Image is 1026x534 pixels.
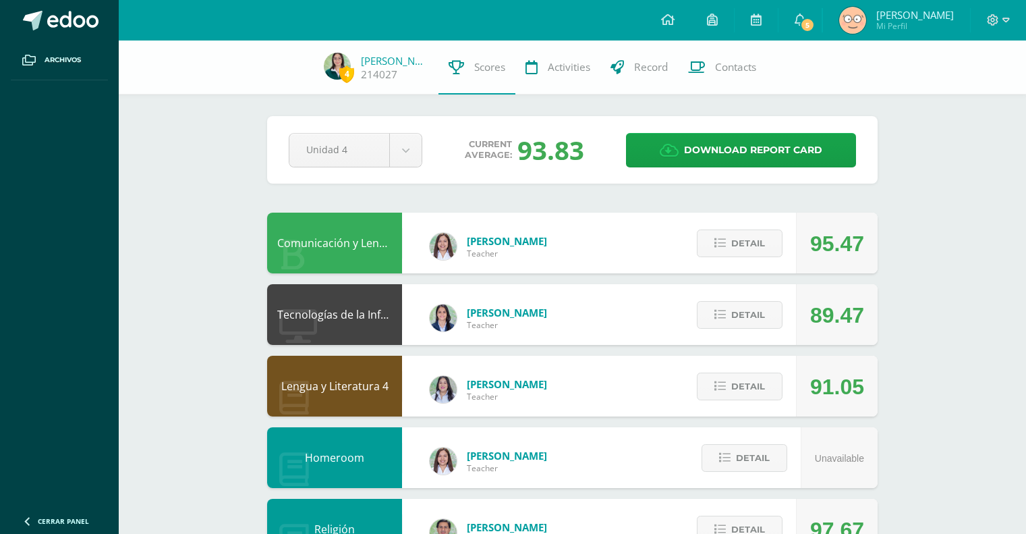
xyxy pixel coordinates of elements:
div: 95.47 [810,213,864,274]
span: Unavailable [815,453,864,464]
button: Detail [702,444,787,472]
div: 89.47 [810,285,864,346]
div: 93.83 [517,132,584,167]
span: [PERSON_NAME] [467,306,547,319]
button: Detail [697,230,782,257]
span: [PERSON_NAME] [876,8,954,22]
span: [PERSON_NAME] [467,234,547,248]
img: df6a3bad71d85cf97c4a6d1acf904499.png [430,376,457,403]
span: [PERSON_NAME] [467,520,547,534]
span: Detail [731,302,765,327]
button: Detail [697,373,782,400]
span: [PERSON_NAME] [467,377,547,391]
a: [PERSON_NAME] [361,54,428,68]
a: Activities [515,41,600,95]
span: Scores [474,60,505,74]
span: [PERSON_NAME] [467,449,547,462]
span: Unidad 4 [306,134,372,165]
span: Teacher [467,319,547,331]
span: Record [634,60,668,74]
span: Mi Perfil [876,20,954,32]
span: Current average: [465,139,512,161]
span: 5 [800,18,815,32]
div: Comunicación y Lenguaje L3 Inglés 4 [267,213,402,273]
span: Detail [736,446,770,471]
span: Teacher [467,391,547,402]
button: Detail [697,301,782,329]
span: Contacts [715,60,756,74]
span: Detail [731,231,765,256]
a: Record [600,41,678,95]
a: Archivos [11,41,108,80]
img: a455c306de6069b1bdf364ebb330bb77.png [324,53,351,80]
img: acecb51a315cac2de2e3deefdb732c9f.png [430,233,457,260]
a: Download report card [626,133,856,167]
a: Scores [438,41,515,95]
a: Contacts [678,41,766,95]
img: 7489ccb779e23ff9f2c3e89c21f82ed0.png [430,304,457,331]
img: d9c7b72a65e1800de1590e9465332ea1.png [839,7,866,34]
span: 4 [339,65,354,82]
a: 214027 [361,68,397,82]
div: Lengua y Literatura 4 [267,356,402,417]
span: Archivos [45,55,81,65]
span: Teacher [467,462,547,474]
span: Cerrar panel [38,516,89,526]
span: Activities [548,60,590,74]
a: Unidad 4 [289,134,422,167]
img: acecb51a315cac2de2e3deefdb732c9f.png [430,448,457,475]
div: Homeroom [267,427,402,488]
span: Detail [731,374,765,399]
span: Teacher [467,248,547,259]
span: Download report card [684,134,822,167]
div: Tecnologías de la Información y la Comunicación 4 [267,284,402,345]
div: 91.05 [810,356,864,417]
